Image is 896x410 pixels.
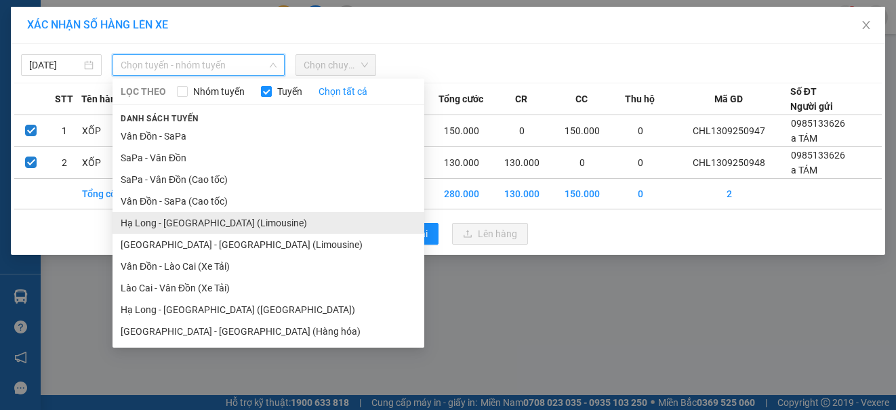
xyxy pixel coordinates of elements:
span: Thu hộ [625,91,655,106]
button: Close [847,7,885,45]
li: Hạ Long - [GEOGRAPHIC_DATA] ([GEOGRAPHIC_DATA]) [113,299,424,321]
td: 0 [491,115,552,147]
td: 0 [612,179,668,209]
td: 150.000 [552,179,612,209]
strong: 0888 827 827 - 0848 827 827 [87,49,182,73]
td: 130.000 [491,147,552,179]
span: 0985133626 [791,150,845,161]
span: Chọn tuyến - nhóm tuyến [121,55,277,75]
li: Vân Đồn - SaPa (Cao tốc) [113,190,424,212]
span: close [861,20,872,30]
td: CHL1309250947 [668,115,790,147]
a: Chọn tất cả [319,84,367,99]
span: a TÁM [791,165,817,176]
span: CR [515,91,527,106]
td: 130.000 [431,147,491,179]
td: 280.000 [431,179,491,209]
td: XỐP [81,115,137,147]
li: Vân Đồn - Lào Cai (Xe Tải) [113,255,424,277]
span: Nhóm tuyến [188,84,250,99]
strong: 024 3236 3236 - [28,37,182,60]
span: XÁC NHẬN SỐ HÀNG LÊN XE [27,18,168,31]
strong: 0886 027 027 [94,88,154,100]
strong: 02033 616 626 - [55,76,180,100]
td: CHL1309250948 [668,147,790,179]
li: SaPa - Vân Đồn [113,147,424,169]
input: 13/09/2025 [29,58,81,73]
span: Mã GD [714,91,743,106]
span: Danh sách tuyến [113,112,207,125]
span: Gửi hàng [GEOGRAPHIC_DATA]: Hotline: [27,24,182,73]
td: 0 [552,147,612,179]
span: Chọn chuyến [304,55,368,75]
td: 1 [47,115,81,147]
li: Hạ Long - [GEOGRAPHIC_DATA] (Limousine) [113,212,424,234]
span: 0985133626 [791,118,845,129]
li: Vân Đồn - SaPa [113,125,424,147]
td: 150.000 [552,115,612,147]
strong: Công ty TNHH Phúc Xuyên [28,7,180,21]
span: STT [55,91,73,106]
td: 2 [668,179,790,209]
span: LỌC THEO [121,84,166,99]
span: a TÁM [791,133,817,144]
td: 0 [612,115,668,147]
td: XỐP [81,147,137,179]
span: Tổng cước [439,91,483,106]
span: down [269,61,277,69]
li: [GEOGRAPHIC_DATA] - [GEOGRAPHIC_DATA] (Limousine) [113,234,424,255]
li: SaPa - Vân Đồn (Cao tốc) [113,169,424,190]
img: logo [9,100,26,167]
button: uploadLên hàng [452,223,528,245]
td: 0 [612,147,668,179]
div: Số ĐT Người gửi [790,84,833,114]
span: Tên hàng [81,91,121,106]
span: CC [575,91,588,106]
td: 130.000 [491,179,552,209]
td: Tổng cộng [81,179,137,209]
li: [GEOGRAPHIC_DATA] - [GEOGRAPHIC_DATA] (Hàng hóa) [113,321,424,342]
li: Lào Cai - Vân Đồn (Xe Tải) [113,277,424,299]
span: Tuyến [272,84,308,99]
span: Gửi hàng Hạ Long: Hotline: [28,76,181,100]
td: 150.000 [431,115,491,147]
td: 2 [47,147,81,179]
